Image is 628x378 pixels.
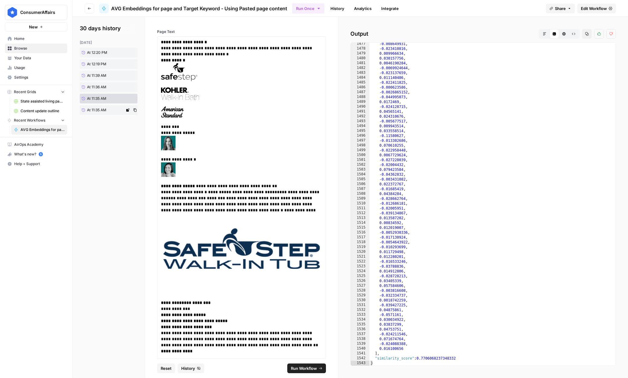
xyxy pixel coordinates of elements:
div: 1477 [351,41,369,46]
button: Recent Workflows [5,116,67,125]
div: 1501 [351,158,369,162]
div: 1484 [351,75,369,80]
div: 1495 [351,129,369,133]
div: 1511 [351,206,369,211]
div: 1494 [351,124,369,129]
img: american-standard.svg [161,106,184,118]
div: 1538 [351,337,369,341]
div: 1530 [351,298,369,303]
div: 1514 [351,220,369,225]
a: Integrate [378,4,402,13]
div: 1488 [351,95,369,99]
button: Workspace: ConsumerAffairs [5,5,67,20]
span: Edit Workflow [581,5,607,11]
div: 1542 [351,356,369,361]
a: AVG Embeddings for page and Target Keyword - Using Pasted page content [99,4,287,13]
div: 1502 [351,162,369,167]
span: Settings [14,75,65,80]
a: Browse [5,44,67,53]
div: 1486 [351,85,369,90]
div: 1516 [351,230,369,235]
a: At 11:39 AM [80,71,125,80]
div: 1497 [351,138,369,143]
a: AVG Embeddings for page and Target Keyword - Using Pasted page content [11,125,67,135]
span: At 12:20 PM [87,50,107,55]
h2: Output [350,29,616,39]
div: 1506 [351,182,369,187]
img: safe-step.svg [161,63,197,81]
span: At 12:19 PM [87,61,106,67]
div: 1491 [351,109,369,114]
div: 1515 [351,225,369,230]
a: Your Data [5,53,67,63]
div: 1519 [351,245,369,249]
a: Analytics [350,4,375,13]
div: 1531 [351,303,369,308]
div: 1532 [351,308,369,312]
div: 1508 [351,191,369,196]
div: 1496 [351,133,369,138]
div: 1509 [351,196,369,201]
div: 1523 [351,264,369,269]
h2: 30 days history [80,24,137,33]
span: At 11:39 AM [87,73,106,78]
a: At 11:35 AM [80,105,125,115]
span: Help + Support [14,161,65,167]
span: AirOps Academy [14,142,65,147]
div: 1481 [351,61,369,66]
label: Page Text [157,29,326,34]
button: History [178,363,204,373]
span: ConsumerAffairs [20,9,57,15]
div: 1520 [351,249,369,254]
button: What's new? 5 [5,149,67,159]
div: [DATE] [80,40,137,45]
span: Run Workflow [291,365,317,371]
a: At 12:19 PM [80,59,125,69]
a: At 12:20 PM [80,48,125,57]
div: 1480 [351,56,369,61]
div: 1540 [351,346,369,351]
div: 1489 [351,99,369,104]
span: Usage [14,65,65,70]
img: ConsumerAffairs Logo [7,7,18,18]
div: 1485 [351,80,369,85]
button: Run Workflow [287,363,326,373]
div: 1521 [351,254,369,259]
span: Recent Workflows [14,118,45,123]
div: 1518 [351,240,369,245]
a: Content update outline [11,106,67,116]
a: History [327,4,348,13]
button: Reset [157,363,175,373]
div: 1510 [351,201,369,206]
div: 1492 [351,114,369,119]
div: 1507 [351,187,369,191]
div: 1537 [351,332,369,337]
div: 1526 [351,279,369,283]
div: 1483 [351,70,369,75]
div: 1512 [351,211,369,216]
button: Recent Grids [5,87,67,96]
a: Settings [5,73,67,82]
button: Share [546,4,575,13]
div: 1500 [351,153,369,158]
button: Run Once [292,3,324,14]
div: 1478 [351,46,369,51]
div: 1522 [351,259,369,264]
div: 1535 [351,322,369,327]
div: What's new? [5,150,67,159]
div: 1503 [351,167,369,172]
div: 1536 [351,327,369,332]
div: 1490 [351,104,369,109]
span: History [181,365,195,371]
div: 1527 [351,283,369,288]
div: 1539 [351,341,369,346]
a: At 11:36 AM [80,82,125,92]
div: 1493 [351,119,369,124]
div: 1498 [351,143,369,148]
a: 5 [39,152,43,156]
text: 5 [40,153,41,156]
span: At 11:36 AM [87,84,106,90]
div: 1479 [351,51,369,56]
div: 1482 [351,66,369,70]
span: Your Data [14,55,65,61]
